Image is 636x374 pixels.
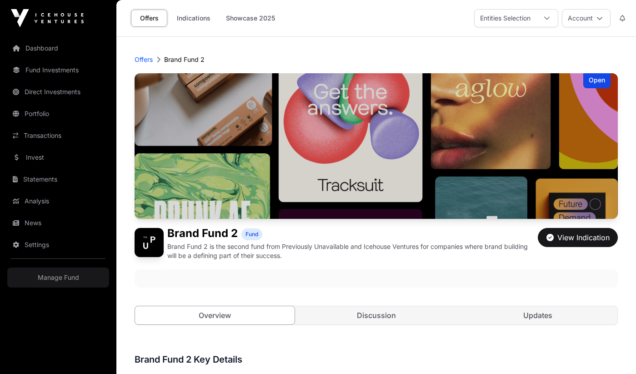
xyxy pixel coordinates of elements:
a: Analysis [7,191,109,211]
a: View Indication [538,237,618,246]
iframe: Chat Widget [591,330,636,374]
a: Discussion [296,306,456,324]
img: Icehouse Ventures Logo [11,9,84,27]
a: Updates [458,306,617,324]
p: Brand Fund 2 is the second fund from Previously Unavailable and Icehouse Ventures for companies w... [167,242,534,260]
a: Invest [7,147,109,167]
a: Transactions [7,126,109,146]
a: Statements [7,169,109,189]
h1: Brand Fund 2 [167,228,238,240]
a: Fund Investments [7,60,109,80]
div: Entities Selection [475,10,536,27]
div: Open [583,73,611,88]
a: Showcase 2025 [220,10,281,27]
a: Manage Fund [7,268,109,288]
button: Account [562,9,611,27]
a: News [7,213,109,233]
img: Brand Fund 2 [135,73,618,219]
a: Dashboard [7,38,109,58]
a: Offers [135,55,153,64]
a: Indications [171,10,216,27]
a: Overview [135,306,295,325]
button: View Indication [538,228,618,247]
a: Offers [131,10,167,27]
a: Direct Investments [7,82,109,102]
h3: Brand Fund 2 Key Details [135,352,618,367]
span: Fund [245,231,258,238]
div: View Indication [546,232,610,243]
nav: Tabs [135,306,617,324]
a: Settings [7,235,109,255]
p: Brand Fund 2 [164,55,205,64]
a: Portfolio [7,104,109,124]
img: Brand Fund 2 [135,228,164,257]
